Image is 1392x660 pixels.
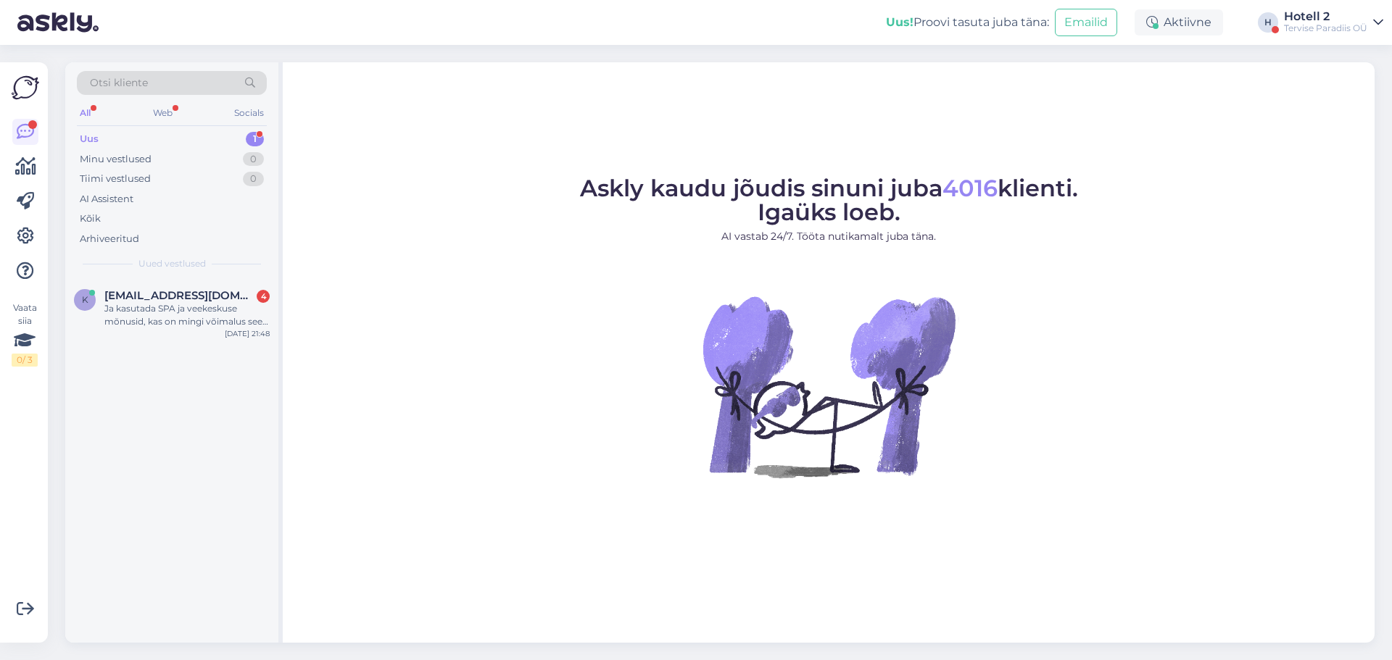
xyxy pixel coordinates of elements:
[580,229,1078,244] p: AI vastab 24/7. Tööta nutikamalt juba täna.
[12,301,38,367] div: Vaata siia
[1284,11,1383,34] a: Hotell 2Tervise Paradiis OÜ
[77,104,94,122] div: All
[12,354,38,367] div: 0 / 3
[80,152,152,167] div: Minu vestlused
[80,212,101,226] div: Kõik
[243,172,264,186] div: 0
[1284,22,1367,34] div: Tervise Paradiis OÜ
[1055,9,1117,36] button: Emailid
[90,75,148,91] span: Otsi kliente
[80,192,133,206] div: AI Assistent
[225,328,270,339] div: [DATE] 21:48
[104,289,255,302] span: kaarsonegert@gmail.com
[231,104,267,122] div: Socials
[886,14,1049,31] div: Proovi tasuta juba täna:
[104,302,270,328] div: Ja kasutada SPA ja veekeskuse mõnusid, kas on mingi võimalus see teoks teha
[243,152,264,167] div: 0
[150,104,175,122] div: Web
[257,290,270,303] div: 4
[80,232,139,246] div: Arhiveeritud
[1135,9,1223,35] div: Aktiivne
[886,15,913,29] b: Uus!
[942,174,998,202] span: 4016
[138,257,206,270] span: Uued vestlused
[1284,11,1367,22] div: Hotell 2
[80,132,99,146] div: Uus
[246,132,264,146] div: 1
[698,256,959,517] img: No Chat active
[82,294,88,305] span: k
[12,74,39,101] img: Askly Logo
[80,172,151,186] div: Tiimi vestlused
[1258,12,1278,33] div: H
[580,174,1078,226] span: Askly kaudu jõudis sinuni juba klienti. Igaüks loeb.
